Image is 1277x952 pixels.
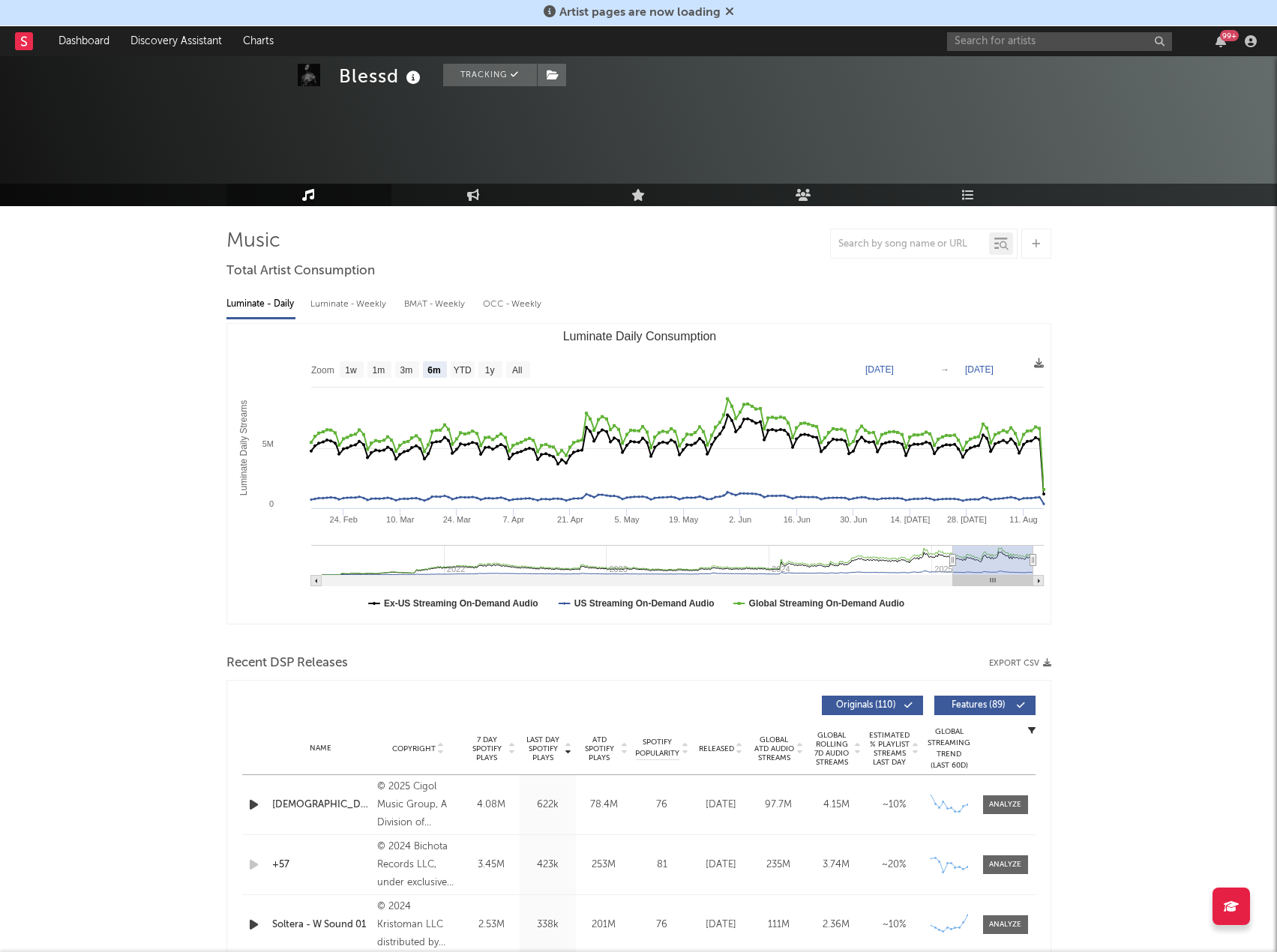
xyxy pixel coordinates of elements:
[443,64,537,86] button: Tracking
[227,324,1051,624] svg: Luminate Daily Consumption
[831,238,989,250] input: Search by song name or URL
[392,744,436,753] span: Copyright
[580,798,628,813] div: 78.4M
[580,918,628,933] div: 201M
[484,365,494,376] text: 1y
[120,26,232,56] a: Discovery Assistant
[329,515,357,524] text: 24. Feb
[869,858,919,873] div: ~ 20 %
[483,292,543,317] div: OCC - Weekly
[272,918,370,933] a: Soltera - W Sound 01
[372,365,385,376] text: 1m
[832,701,901,710] span: Originals ( 110 )
[442,515,471,524] text: 24. Mar
[754,798,804,813] div: 97.7M
[467,858,516,873] div: 3.45M
[1220,30,1239,41] div: 99 +
[729,515,751,524] text: 2. Jun
[311,365,334,376] text: Zoom
[386,515,415,524] text: 10. Mar
[748,598,904,609] text: Global Streaming On-Demand Audio
[48,26,120,56] a: Dashboard
[467,918,516,933] div: 2.53M
[238,400,248,495] text: Luminate Daily Streams
[754,918,804,933] div: 111M
[467,735,507,762] span: 7 Day Spotify Plays
[559,7,721,19] span: Artist pages are now loading
[940,364,949,375] text: →
[811,858,862,873] div: 3.74M
[636,918,688,933] div: 76
[890,515,930,524] text: 14. [DATE]
[427,365,440,376] text: 6m
[523,735,563,762] span: Last Day Spotify Plays
[272,798,370,813] a: [DEMOGRAPHIC_DATA]
[614,515,640,524] text: 5. May
[453,365,471,376] text: YTD
[384,598,538,609] text: Ex-US Streaming On-Demand Audio
[502,515,524,524] text: 7. Apr
[696,918,746,933] div: [DATE]
[377,898,459,952] div: © 2024 Kristoman LLC distributed by Warner Music Latina Inc.
[822,696,923,715] button: Originals(110)
[754,858,804,873] div: 235M
[699,744,734,753] span: Released
[226,654,348,672] span: Recent DSP Releases
[339,64,424,88] div: Blessd
[226,262,375,280] span: Total Artist Consumption
[345,365,357,376] text: 1w
[272,743,370,754] div: Name
[869,918,919,933] div: ~ 10 %
[262,439,273,448] text: 5M
[869,798,919,813] div: ~ 10 %
[669,515,699,524] text: 19. May
[268,499,273,508] text: 0
[512,365,522,376] text: All
[377,838,459,892] div: © 2024 Bichota Records LLC, under exclusive license to Interscope Records
[947,32,1172,51] input: Search for artists
[272,858,370,873] a: +57
[696,858,746,873] div: [DATE]
[636,798,688,813] div: 76
[574,598,714,609] text: US Streaming On-Demand Audio
[580,735,619,762] span: ATD Spotify Plays
[523,858,572,873] div: 423k
[400,365,412,376] text: 3m
[811,918,862,933] div: 2.36M
[869,731,910,767] span: Estimated % Playlist Streams Last Day
[934,696,1036,715] button: Features(89)
[467,798,516,813] div: 4.08M
[1216,35,1226,47] button: 99+
[523,798,572,813] div: 622k
[989,659,1051,668] button: Export CSV
[696,798,746,813] div: [DATE]
[927,726,972,771] div: Global Streaming Trend (Last 60D)
[840,515,867,524] text: 30. Jun
[754,735,795,762] span: Global ATD Audio Streams
[783,515,810,524] text: 16. Jun
[811,798,862,813] div: 4.15M
[310,292,389,317] div: Luminate - Weekly
[944,701,1013,710] span: Features ( 89 )
[1009,515,1037,524] text: 11. Aug
[965,364,994,375] text: [DATE]
[636,858,688,873] div: 81
[635,737,679,759] span: Spotify Popularity
[865,364,894,375] text: [DATE]
[580,858,628,873] div: 253M
[725,7,734,19] span: Dismiss
[562,330,716,343] text: Luminate Daily Consumption
[523,918,572,933] div: 338k
[404,292,468,317] div: BMAT - Weekly
[811,731,853,767] span: Global Rolling 7D Audio Streams
[226,292,295,317] div: Luminate - Daily
[232,26,284,56] a: Charts
[946,515,986,524] text: 28. [DATE]
[557,515,583,524] text: 21. Apr
[377,778,459,832] div: © 2025 Cigol Music Group, A Division of Globalatino Music Partners, Under exclusive license to Wa...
